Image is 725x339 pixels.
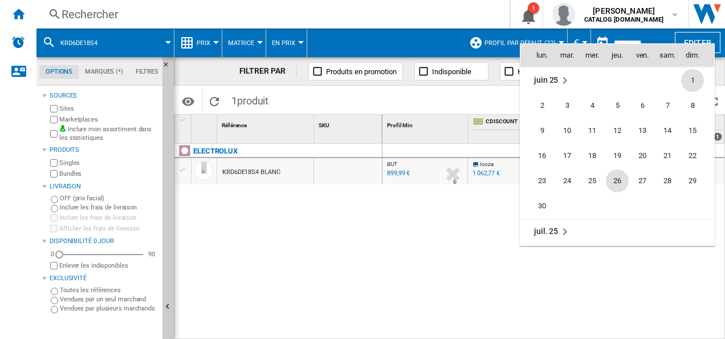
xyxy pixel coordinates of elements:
[556,119,579,142] span: 10
[555,118,580,143] td: Tuesday June 10 2025
[531,144,553,167] span: 16
[580,118,605,143] td: Wednesday June 11 2025
[520,143,555,168] td: Monday June 16 2025
[605,168,630,193] td: Thursday June 26 2025
[581,169,604,192] span: 25
[631,144,654,167] span: 20
[680,68,714,94] td: Sunday June 1 2025
[555,143,580,168] td: Tuesday June 17 2025
[606,169,629,192] span: 26
[630,143,655,168] td: Friday June 20 2025
[531,195,553,217] span: 30
[520,168,555,193] td: Monday June 23 2025
[520,44,714,245] md-calendar: Calendar
[520,118,555,143] td: Monday June 9 2025
[556,169,579,192] span: 24
[520,68,714,94] tr: Week 1
[681,144,704,167] span: 22
[655,93,680,118] td: Saturday June 7 2025
[606,94,629,117] span: 5
[531,169,553,192] span: 23
[556,94,579,117] span: 3
[680,44,714,67] th: dim.
[630,44,655,67] th: ven.
[631,94,654,117] span: 6
[580,143,605,168] td: Wednesday June 18 2025
[605,143,630,168] td: Thursday June 19 2025
[681,119,704,142] span: 15
[556,144,579,167] span: 17
[680,118,714,143] td: Sunday June 15 2025
[581,144,604,167] span: 18
[580,168,605,193] td: Wednesday June 25 2025
[680,168,714,193] td: Sunday June 29 2025
[555,93,580,118] td: Tuesday June 3 2025
[520,193,714,219] tr: Week 6
[555,168,580,193] td: Tuesday June 24 2025
[656,144,679,167] span: 21
[655,143,680,168] td: Saturday June 21 2025
[631,169,654,192] span: 27
[605,44,630,67] th: jeu.
[580,44,605,67] th: mer.
[655,44,680,67] th: sam.
[681,94,704,117] span: 8
[681,69,704,92] span: 1
[680,143,714,168] td: Sunday June 22 2025
[681,169,704,192] span: 29
[655,118,680,143] td: Saturday June 14 2025
[680,93,714,118] td: Sunday June 8 2025
[520,93,555,118] td: Monday June 2 2025
[531,94,553,117] span: 2
[656,169,679,192] span: 28
[606,119,629,142] span: 12
[534,227,558,236] span: juil. 25
[520,193,555,219] td: Monday June 30 2025
[520,44,555,67] th: lun.
[520,168,714,193] tr: Week 5
[606,144,629,167] span: 19
[520,219,714,245] tr: Week undefined
[630,93,655,118] td: Friday June 6 2025
[520,118,714,143] tr: Week 3
[630,118,655,143] td: Friday June 13 2025
[534,75,558,84] span: juin 25
[555,44,580,67] th: mar.
[520,68,605,94] td: June 2025
[520,219,714,245] td: July 2025
[631,119,654,142] span: 13
[656,94,679,117] span: 7
[581,94,604,117] span: 4
[581,119,604,142] span: 11
[580,93,605,118] td: Wednesday June 4 2025
[656,119,679,142] span: 14
[630,168,655,193] td: Friday June 27 2025
[605,118,630,143] td: Thursday June 12 2025
[531,119,553,142] span: 9
[605,93,630,118] td: Thursday June 5 2025
[520,93,714,118] tr: Week 2
[520,143,714,168] tr: Week 4
[655,168,680,193] td: Saturday June 28 2025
